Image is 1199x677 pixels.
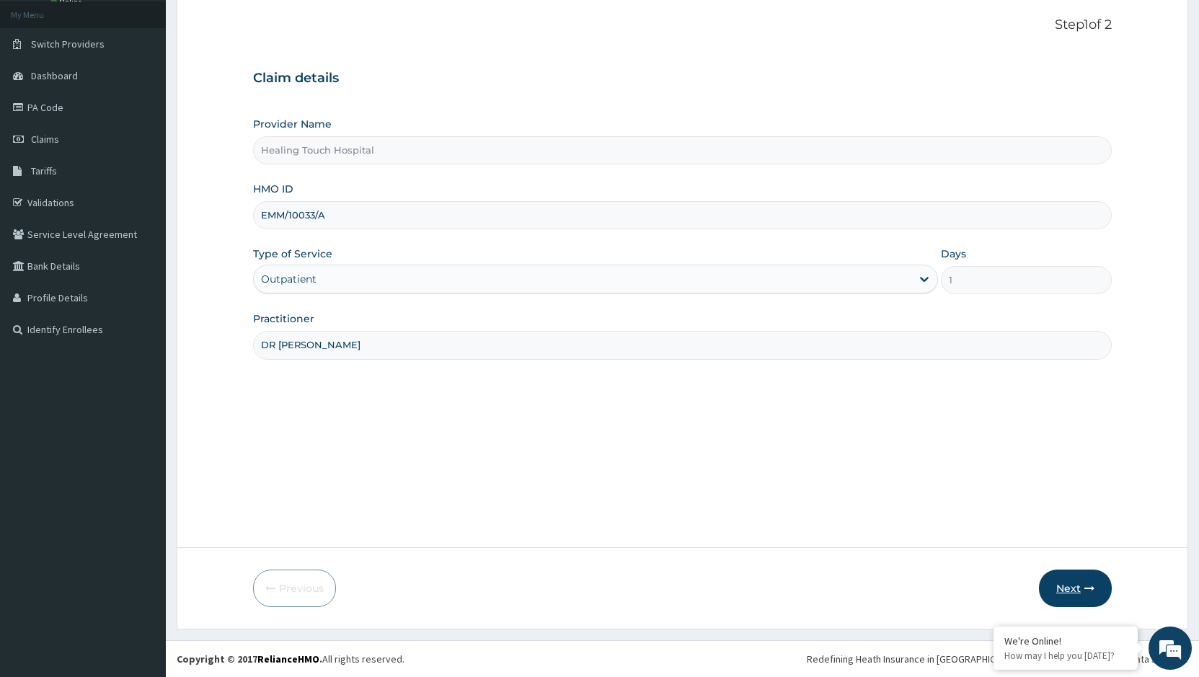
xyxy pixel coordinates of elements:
div: We're Online! [1004,634,1127,647]
span: Dashboard [31,69,78,82]
span: Switch Providers [31,37,105,50]
label: Type of Service [253,247,332,261]
h3: Claim details [253,71,1112,87]
p: How may I help you today? [1004,650,1127,662]
textarea: Type your message and hit 'Enter' [7,394,275,444]
div: Outpatient [261,272,317,286]
span: We're online! [84,182,199,327]
label: Provider Name [253,117,332,131]
div: Chat with us now [75,81,242,99]
label: Days [941,247,966,261]
p: Step 1 of 2 [253,17,1112,33]
img: d_794563401_company_1708531726252_794563401 [27,72,58,108]
span: Tariffs [31,164,57,177]
input: Enter HMO ID [253,201,1112,229]
button: Previous [253,570,336,607]
footer: All rights reserved. [166,640,1199,677]
span: Claims [31,133,59,146]
strong: Copyright © 2017 . [177,652,322,665]
div: Minimize live chat window [236,7,271,42]
input: Enter Name [253,331,1112,359]
label: Practitioner [253,311,314,326]
div: Redefining Heath Insurance in [GEOGRAPHIC_DATA] using Telemedicine and Data Science! [807,652,1188,666]
a: RelianceHMO [257,652,319,665]
button: Next [1039,570,1112,607]
label: HMO ID [253,182,293,196]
